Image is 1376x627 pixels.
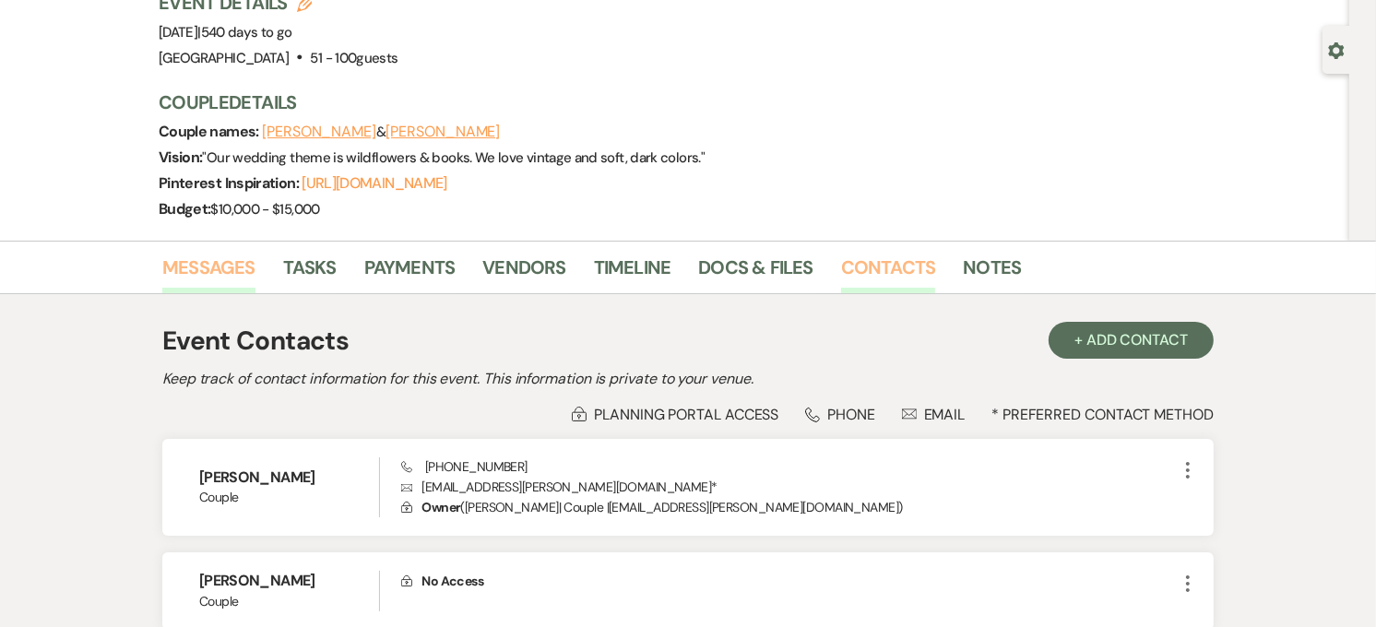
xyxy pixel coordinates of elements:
span: $10,000 - $15,000 [211,200,320,219]
a: Messages [162,253,255,293]
span: [DATE] [159,23,292,41]
span: Vision: [159,148,203,167]
a: Notes [963,253,1021,293]
a: [URL][DOMAIN_NAME] [302,173,446,193]
button: + Add Contact [1049,322,1214,359]
a: Vendors [482,253,565,293]
button: Open lead details [1328,41,1345,58]
a: Payments [364,253,456,293]
div: Planning Portal Access [572,405,778,424]
div: Phone [805,405,875,424]
span: Owner [421,499,460,515]
a: Contacts [841,253,936,293]
a: Tasks [283,253,337,293]
span: No Access [421,573,483,589]
button: [PERSON_NAME] [386,124,500,139]
span: Couple names: [159,122,262,141]
div: Email [902,405,966,424]
p: [EMAIL_ADDRESS][PERSON_NAME][DOMAIN_NAME] * [401,477,1177,497]
span: Pinterest Inspiration: [159,173,302,193]
div: * Preferred Contact Method [162,405,1214,424]
p: ( [PERSON_NAME] | Couple | [EMAIL_ADDRESS][PERSON_NAME][DOMAIN_NAME] ) [401,497,1177,517]
span: Couple [199,592,379,611]
span: " Our wedding theme is wildflowers & books. We love vintage and soft, dark colors. " [203,148,706,167]
a: Timeline [594,253,671,293]
h6: [PERSON_NAME] [199,571,379,591]
span: [GEOGRAPHIC_DATA] [159,49,289,67]
span: & [262,123,500,141]
span: [PHONE_NUMBER] [401,458,528,475]
h1: Event Contacts [162,322,349,361]
span: 51 - 100 guests [311,49,398,67]
h6: [PERSON_NAME] [199,467,379,488]
h2: Keep track of contact information for this event. This information is private to your venue. [162,368,1214,390]
span: Budget: [159,199,211,219]
span: Couple [199,488,379,507]
h3: Couple Details [159,89,1192,115]
button: [PERSON_NAME] [262,124,376,139]
span: 540 days to go [201,23,292,41]
a: Docs & Files [698,253,813,293]
span: | [197,23,291,41]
